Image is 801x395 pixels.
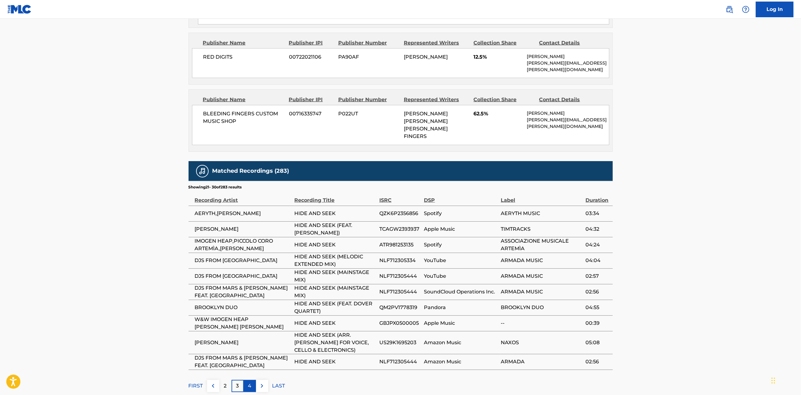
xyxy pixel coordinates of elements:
[539,96,600,103] div: Contact Details
[527,117,609,130] p: [PERSON_NAME][EMAIL_ADDRESS][PERSON_NAME][DOMAIN_NAME]
[424,257,498,264] span: YouTube
[473,39,534,47] div: Collection Share
[295,210,376,217] span: HIDE AND SEEK
[726,6,733,13] img: search
[501,237,582,252] span: ASSOCIAZIONE MUSICALE ARTEMÌA
[723,3,736,16] a: Public Search
[295,190,376,204] div: Recording Title
[424,225,498,233] span: Apple Music
[586,272,610,280] span: 02:57
[586,210,610,217] span: 03:34
[424,304,498,311] span: Pandora
[501,304,582,311] span: BROOKLYN DUO
[586,225,610,233] span: 04:32
[586,241,610,249] span: 04:24
[295,241,376,249] span: HIDE AND SEEK
[379,272,421,280] span: NLF712305444
[742,6,750,13] img: help
[586,358,610,366] span: 02:56
[338,110,399,118] span: P022UT
[295,269,376,284] span: HIDE AND SEEK (MAINSTAGE MIX)
[8,5,32,14] img: MLC Logo
[203,96,284,103] div: Publisher Name
[501,190,582,204] div: Label
[195,225,291,233] span: [PERSON_NAME]
[501,358,582,366] span: ARMADA
[295,284,376,299] span: HIDE AND SEEK (MAINSTAGE MIX)
[258,382,266,390] img: right
[195,316,291,331] span: W&W IMOGEN HEAP [PERSON_NAME] [PERSON_NAME]
[379,304,421,311] span: QM2PV1778319
[379,319,421,327] span: GBJPX0500005
[272,382,285,390] p: LAST
[424,319,498,327] span: Apple Music
[195,190,291,204] div: Recording Artist
[404,111,448,139] span: [PERSON_NAME] [PERSON_NAME] [PERSON_NAME] FINGERS
[195,339,291,346] span: [PERSON_NAME]
[295,319,376,327] span: HIDE AND SEEK
[295,300,376,315] span: HIDE AND SEEK (FEAT. DOVER QUARTET)
[501,319,582,327] span: --
[338,53,399,61] span: PA90AF
[501,288,582,296] span: ARMADA MUSIC
[501,272,582,280] span: ARMADA MUSIC
[404,96,469,103] div: Represented Writers
[195,272,291,280] span: DJS FROM [GEOGRAPHIC_DATA]
[501,257,582,264] span: ARMADA MUSIC
[740,3,752,16] div: Help
[473,110,522,118] span: 62.5%
[586,288,610,296] span: 02:56
[195,284,291,299] span: DJS FROM MARS & [PERSON_NAME] FEAT. [GEOGRAPHIC_DATA]
[586,304,610,311] span: 04:55
[338,96,399,103] div: Publisher Number
[195,210,291,217] span: AERYTH,[PERSON_NAME]
[203,53,285,61] span: RED DIGITS
[586,339,610,346] span: 05:08
[379,257,421,264] span: NLF712305334
[248,382,252,390] p: 4
[212,167,289,175] h5: Matched Recordings (283)
[586,190,610,204] div: Duration
[527,60,609,73] p: [PERSON_NAME][EMAIL_ADDRESS][PERSON_NAME][DOMAIN_NAME]
[501,210,582,217] span: AERYTH MUSIC
[772,371,775,390] div: Drag
[424,272,498,280] span: YouTube
[424,241,498,249] span: Spotify
[424,288,498,296] span: SoundCloud Operations Inc.
[224,382,227,390] p: 2
[473,53,522,61] span: 12.5%
[189,184,242,190] p: Showing 21 - 30 of 283 results
[404,54,448,60] span: [PERSON_NAME]
[379,225,421,233] span: TCAGW2393937
[379,339,421,346] span: US29K1695203
[295,331,376,354] span: HIDE AND SEEK (ARR. [PERSON_NAME] FOR VOICE, CELLO & ELECTRONICS)
[379,241,421,249] span: ATR981253135
[203,39,284,47] div: Publisher Name
[770,365,801,395] iframe: Chat Widget
[527,110,609,117] p: [PERSON_NAME]
[289,53,334,61] span: 00722021106
[424,339,498,346] span: Amazon Music
[295,358,376,366] span: HIDE AND SEEK
[756,2,793,17] a: Log In
[236,382,239,390] p: 3
[189,382,203,390] p: FIRST
[199,167,206,175] img: Matched Recordings
[295,222,376,237] span: HIDE AND SEEK (FEAT. [PERSON_NAME])
[379,190,421,204] div: ISRC
[338,39,399,47] div: Publisher Number
[586,257,610,264] span: 04:04
[295,253,376,268] span: HIDE AND SEEK (MELODIC EXTENDED MIX)
[379,358,421,366] span: NLF712305444
[424,358,498,366] span: Amazon Music
[424,190,498,204] div: DSP
[586,319,610,327] span: 00:39
[473,96,534,103] div: Collection Share
[379,210,421,217] span: QZK6P2356856
[195,354,291,369] span: DJS FROM MARS & [PERSON_NAME] FEAT. [GEOGRAPHIC_DATA]
[379,288,421,296] span: NLF712305444
[501,339,582,346] span: NAXOS
[195,257,291,264] span: DJS FROM [GEOGRAPHIC_DATA]
[424,210,498,217] span: Spotify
